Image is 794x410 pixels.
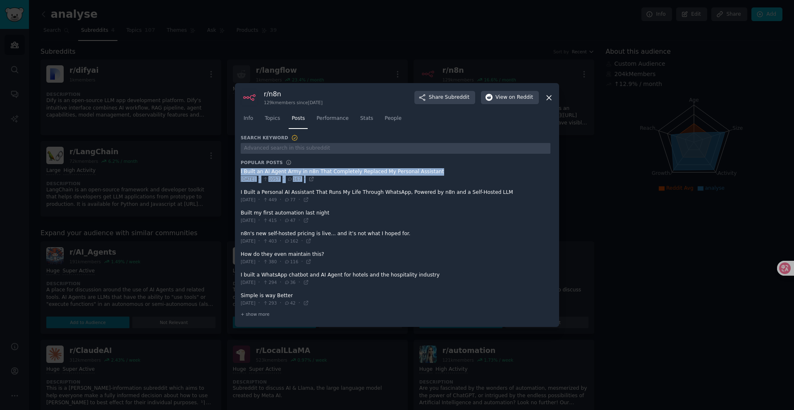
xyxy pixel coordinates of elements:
h3: Search Keyword [241,134,299,142]
span: Subreddit [445,94,469,101]
h3: r/ n8n [264,90,323,98]
span: [DATE] [241,217,256,223]
span: 403 [263,238,277,244]
span: [DATE] [241,259,256,265]
img: n8n [241,89,258,106]
span: [DATE] [241,238,256,244]
span: Posts [292,115,305,122]
span: 449 [263,197,277,203]
span: · [280,238,281,245]
span: 293 [263,300,277,306]
span: View [495,94,533,101]
span: [DATE] [241,300,256,306]
a: Posts [289,112,308,129]
span: · [258,279,260,286]
span: · [299,279,300,286]
span: · [282,176,284,183]
a: People [382,112,404,129]
span: [DATE] [241,176,256,182]
span: Topics [265,115,280,122]
span: · [304,176,306,183]
span: · [299,196,300,204]
span: [DATE] [241,279,256,285]
a: Info [241,112,256,129]
span: · [280,279,281,286]
span: 77 [284,197,295,203]
span: 47 [284,217,295,223]
span: 162 [284,238,298,244]
span: · [258,217,260,224]
span: People [385,115,402,122]
span: · [280,300,281,307]
span: · [280,196,281,204]
span: · [258,196,260,204]
a: Stats [357,112,376,129]
span: 294 [263,279,277,285]
span: Share [429,94,469,101]
span: Stats [360,115,373,122]
span: · [301,258,303,266]
span: · [280,258,281,266]
h3: Popular Posts [241,160,283,165]
span: 116 [284,259,298,265]
span: + show more [241,311,270,317]
span: 42 [284,300,295,306]
span: · [258,258,260,266]
span: · [299,300,300,307]
div: 129k members since [DATE] [264,100,323,105]
span: · [258,176,260,183]
button: Viewon Reddit [481,91,539,104]
span: · [280,217,281,224]
button: ShareSubreddit [414,91,475,104]
span: 36 [284,279,295,285]
span: · [301,238,303,245]
input: Advanced search in this subreddit [241,143,550,154]
span: · [258,300,260,307]
span: 167 [287,176,301,182]
span: on Reddit [509,94,533,101]
span: Performance [316,115,349,122]
a: Topics [262,112,283,129]
span: Info [244,115,253,122]
span: 415 [263,217,277,223]
span: · [299,217,300,224]
span: · [258,238,260,245]
span: 380 [263,259,277,265]
span: 1057 [263,176,280,182]
a: Performance [313,112,352,129]
span: [DATE] [241,197,256,203]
